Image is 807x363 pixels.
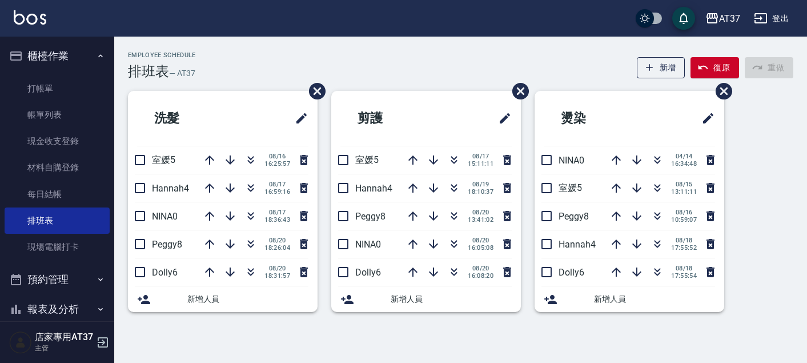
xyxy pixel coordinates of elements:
a: 每日結帳 [5,181,110,208]
span: Hannah4 [355,183,392,194]
span: 18:10:37 [468,188,493,196]
a: 現金收支登錄 [5,128,110,154]
img: Person [9,331,32,354]
span: 08/20 [264,237,290,244]
span: 08/16 [671,209,697,216]
a: 帳單列表 [5,102,110,128]
span: 18:36:43 [264,216,290,224]
span: 08/15 [671,181,697,188]
h5: 店家專用AT37 [35,332,93,343]
span: 16:59:16 [264,188,290,196]
span: 08/20 [468,237,493,244]
span: 17:55:54 [671,272,697,280]
span: NINA0 [559,155,584,166]
span: 17:55:52 [671,244,697,252]
span: 13:41:02 [468,216,493,224]
span: 08/17 [468,153,493,160]
button: 登出 [749,8,793,29]
span: 室媛5 [152,154,175,165]
span: Hannah4 [559,239,596,250]
span: Hannah4 [152,183,189,194]
h2: 洗髮 [137,98,242,139]
span: 修改班表的標題 [288,105,308,132]
span: 新增人員 [594,293,715,305]
p: 主管 [35,343,93,353]
div: AT37 [719,11,740,26]
span: 08/20 [468,265,493,272]
span: Peggy8 [355,211,386,222]
button: AT37 [701,7,745,30]
span: 新增人員 [391,293,512,305]
button: 預約管理 [5,265,110,294]
a: 排班表 [5,208,110,234]
h2: 燙染 [544,98,649,139]
span: 16:05:08 [468,244,493,252]
span: 修改班表的標題 [491,105,512,132]
span: 室媛5 [355,154,379,165]
span: 08/20 [264,265,290,272]
span: 刪除班表 [707,74,734,108]
span: 08/17 [264,209,290,216]
button: 櫃檯作業 [5,41,110,71]
span: 刪除班表 [504,74,531,108]
span: 新增人員 [187,293,308,305]
button: save [672,7,695,30]
div: 新增人員 [128,286,318,312]
span: 18:26:04 [264,244,290,252]
button: 復原 [690,57,739,78]
span: 04/14 [671,153,697,160]
span: 刪除班表 [300,74,327,108]
span: 08/17 [264,181,290,188]
span: 修改班表的標題 [694,105,715,132]
h6: — AT37 [169,67,195,79]
span: 08/18 [671,265,697,272]
span: 08/18 [671,237,697,244]
button: 新增 [637,57,685,78]
span: 16:34:48 [671,160,697,167]
h3: 排班表 [128,63,169,79]
a: 材料自購登錄 [5,154,110,181]
span: 10:59:07 [671,216,697,224]
span: 08/20 [468,209,493,216]
span: 16:25:57 [264,160,290,167]
img: Logo [14,10,46,25]
span: 室媛5 [559,182,582,193]
a: 打帳單 [5,75,110,102]
span: 08/19 [468,181,493,188]
span: Dolly6 [559,267,584,278]
button: 報表及分析 [5,294,110,324]
h2: 剪護 [340,98,445,139]
span: Peggy8 [559,211,589,222]
span: 08/16 [264,153,290,160]
div: 新增人員 [331,286,521,312]
span: 13:11:11 [671,188,697,196]
span: 15:11:11 [468,160,493,167]
span: 16:08:20 [468,272,493,280]
span: Dolly6 [355,267,381,278]
span: NINA0 [355,239,381,250]
h2: Employee Schedule [128,51,196,59]
a: 現場電腦打卡 [5,234,110,260]
span: Dolly6 [152,267,178,278]
div: 新增人員 [535,286,724,312]
span: 18:31:57 [264,272,290,280]
span: NINA0 [152,211,178,222]
span: Peggy8 [152,239,182,250]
